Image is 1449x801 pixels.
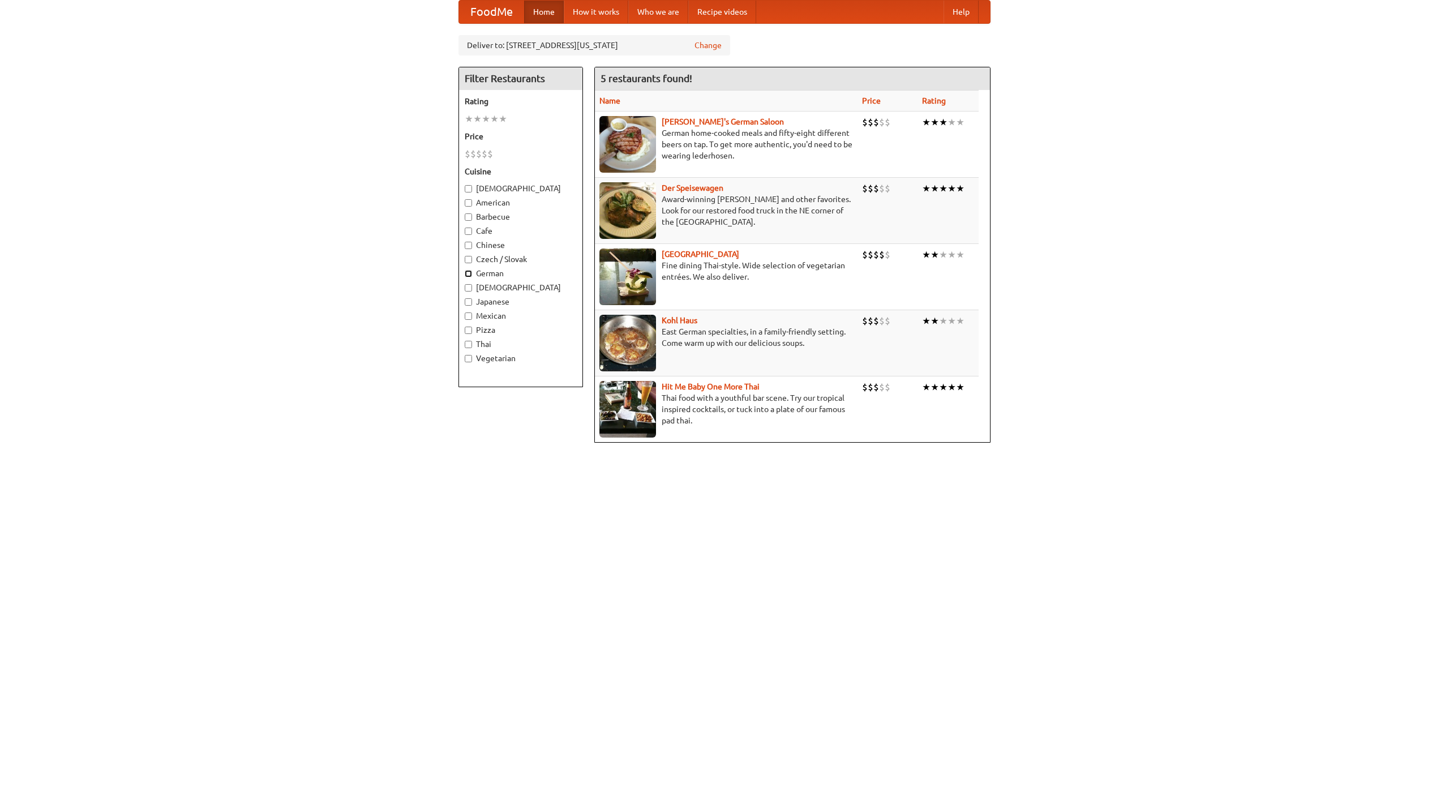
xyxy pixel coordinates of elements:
li: ★ [956,381,964,393]
input: Czech / Slovak [465,256,472,263]
li: $ [879,315,885,327]
li: $ [487,148,493,160]
a: Der Speisewagen [662,183,723,192]
label: [DEMOGRAPHIC_DATA] [465,282,577,293]
label: Thai [465,339,577,350]
a: Help [944,1,979,23]
a: [GEOGRAPHIC_DATA] [662,250,739,259]
label: Pizza [465,324,577,336]
ng-pluralize: 5 restaurants found! [601,73,692,84]
li: $ [868,381,873,393]
a: Recipe videos [688,1,756,23]
li: ★ [482,113,490,125]
li: ★ [948,315,956,327]
li: $ [470,148,476,160]
li: $ [868,116,873,128]
li: $ [873,249,879,261]
a: Home [524,1,564,23]
li: ★ [948,182,956,195]
p: East German specialties, in a family-friendly setting. Come warm up with our delicious soups. [599,326,853,349]
li: $ [862,182,868,195]
a: [PERSON_NAME]'s German Saloon [662,117,784,126]
li: ★ [922,315,931,327]
li: $ [885,182,890,195]
label: American [465,197,577,208]
li: ★ [931,381,939,393]
h4: Filter Restaurants [459,67,582,90]
li: $ [873,116,879,128]
a: Name [599,96,620,105]
li: $ [885,381,890,393]
label: Japanese [465,296,577,307]
img: babythai.jpg [599,381,656,438]
li: ★ [922,116,931,128]
li: $ [879,249,885,261]
h5: Price [465,131,577,142]
li: $ [465,148,470,160]
p: Award-winning [PERSON_NAME] and other favorites. Look for our restored food truck in the NE corne... [599,194,853,228]
li: ★ [956,315,964,327]
input: [DEMOGRAPHIC_DATA] [465,284,472,292]
img: speisewagen.jpg [599,182,656,239]
li: $ [885,249,890,261]
img: esthers.jpg [599,116,656,173]
p: Fine dining Thai-style. Wide selection of vegetarian entrées. We also deliver. [599,260,853,282]
label: Vegetarian [465,353,577,364]
li: ★ [922,182,931,195]
li: $ [873,381,879,393]
label: Cafe [465,225,577,237]
input: American [465,199,472,207]
li: $ [868,249,873,261]
li: ★ [922,381,931,393]
a: Change [695,40,722,51]
input: Cafe [465,228,472,235]
li: $ [885,315,890,327]
label: Mexican [465,310,577,322]
input: Vegetarian [465,355,472,362]
input: Pizza [465,327,472,334]
li: $ [879,381,885,393]
label: Barbecue [465,211,577,222]
input: Barbecue [465,213,472,221]
p: German home-cooked meals and fifty-eight different beers on tap. To get more authentic, you'd nee... [599,127,853,161]
li: ★ [931,116,939,128]
li: $ [873,315,879,327]
input: German [465,270,472,277]
li: ★ [931,182,939,195]
li: ★ [490,113,499,125]
li: $ [873,182,879,195]
li: ★ [939,315,948,327]
label: Chinese [465,239,577,251]
input: Mexican [465,312,472,320]
li: ★ [939,249,948,261]
li: ★ [939,182,948,195]
li: ★ [922,249,931,261]
li: ★ [473,113,482,125]
h5: Cuisine [465,166,577,177]
h5: Rating [465,96,577,107]
input: Thai [465,341,472,348]
li: ★ [939,116,948,128]
input: Chinese [465,242,472,249]
li: $ [862,249,868,261]
li: $ [482,148,487,160]
div: Deliver to: [STREET_ADDRESS][US_STATE] [458,35,730,55]
li: ★ [931,315,939,327]
a: Hit Me Baby One More Thai [662,382,760,391]
a: How it works [564,1,628,23]
li: ★ [948,381,956,393]
li: $ [862,315,868,327]
a: Kohl Haus [662,316,697,325]
li: $ [879,182,885,195]
li: ★ [956,116,964,128]
li: $ [862,381,868,393]
label: Czech / Slovak [465,254,577,265]
li: ★ [948,116,956,128]
li: $ [868,182,873,195]
li: $ [476,148,482,160]
li: ★ [499,113,507,125]
a: FoodMe [459,1,524,23]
